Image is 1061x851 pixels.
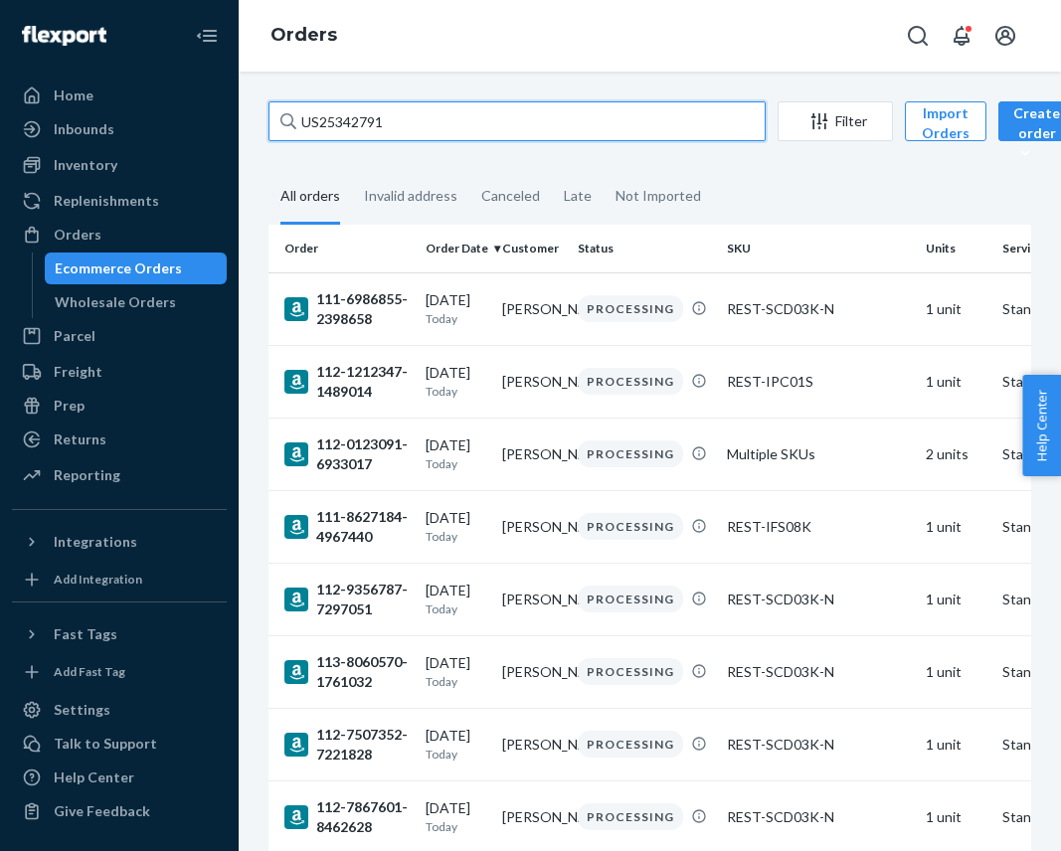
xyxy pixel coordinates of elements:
[12,762,227,793] a: Help Center
[426,290,486,327] div: [DATE]
[918,490,994,563] td: 1 unit
[578,513,683,540] div: PROCESSING
[578,658,683,685] div: PROCESSING
[280,170,340,225] div: All orders
[187,16,227,56] button: Close Navigation
[570,225,719,272] th: Status
[54,801,150,821] div: Give Feedback
[55,258,182,278] div: Ecommerce Orders
[12,390,227,422] a: Prep
[54,465,120,485] div: Reporting
[426,508,486,545] div: [DATE]
[54,624,117,644] div: Fast Tags
[54,119,114,139] div: Inbounds
[426,673,486,690] p: Today
[12,694,227,726] a: Settings
[270,24,337,46] a: Orders
[12,526,227,558] button: Integrations
[942,16,981,56] button: Open notifications
[1022,375,1061,476] button: Help Center
[54,85,93,105] div: Home
[12,219,227,251] a: Orders
[578,440,683,467] div: PROCESSING
[494,708,571,780] td: [PERSON_NAME]
[54,663,125,680] div: Add Fast Tag
[284,507,410,547] div: 111-8627184-4967440
[918,635,994,708] td: 1 unit
[481,170,540,222] div: Canceled
[54,571,142,588] div: Add Integration
[284,289,410,329] div: 111-6986855-2398658
[719,418,918,490] td: Multiple SKUs
[418,225,494,272] th: Order Date
[54,429,106,449] div: Returns
[12,459,227,491] a: Reporting
[426,746,486,763] p: Today
[564,170,592,222] div: Late
[54,155,117,175] div: Inventory
[727,735,910,755] div: REST-SCD03K-N
[12,80,227,111] a: Home
[426,600,486,617] p: Today
[55,292,176,312] div: Wholesale Orders
[494,635,571,708] td: [PERSON_NAME]
[12,618,227,650] button: Fast Tags
[426,528,486,545] p: Today
[22,26,106,46] img: Flexport logo
[54,532,137,552] div: Integrations
[727,662,910,682] div: REST-SCD03K-N
[778,101,893,141] button: Filter
[494,272,571,345] td: [PERSON_NAME]
[727,372,910,392] div: REST-IPC01S
[54,734,157,754] div: Talk to Support
[284,580,410,619] div: 112-9356787-7297051
[898,16,938,56] button: Open Search Box
[54,191,159,211] div: Replenishments
[616,170,701,222] div: Not Imported
[426,818,486,835] p: Today
[578,295,683,322] div: PROCESSING
[54,700,110,720] div: Settings
[719,225,918,272] th: SKU
[1013,103,1060,163] div: Create order
[918,563,994,635] td: 1 unit
[426,581,486,617] div: [DATE]
[578,368,683,395] div: PROCESSING
[426,383,486,400] p: Today
[54,225,101,245] div: Orders
[12,356,227,388] a: Freight
[45,253,228,284] a: Ecommerce Orders
[985,16,1025,56] button: Open account menu
[494,563,571,635] td: [PERSON_NAME]
[918,272,994,345] td: 1 unit
[284,434,410,474] div: 112-0123091-6933017
[494,490,571,563] td: [PERSON_NAME]
[54,326,95,346] div: Parcel
[284,362,410,402] div: 112-1212347-1489014
[54,396,85,416] div: Prep
[54,767,134,787] div: Help Center
[268,225,418,272] th: Order
[284,797,410,837] div: 112-7867601-8462628
[578,586,683,612] div: PROCESSING
[494,345,571,418] td: [PERSON_NAME]
[12,149,227,181] a: Inventory
[918,708,994,780] td: 1 unit
[779,111,892,131] div: Filter
[45,286,228,318] a: Wholesale Orders
[727,517,910,537] div: REST-IFS08K
[426,435,486,472] div: [DATE]
[284,652,410,692] div: 113-8060570-1761032
[426,798,486,835] div: [DATE]
[426,310,486,327] p: Today
[12,424,227,455] a: Returns
[502,240,563,256] div: Customer
[364,170,457,222] div: Invalid address
[918,345,994,418] td: 1 unit
[426,726,486,763] div: [DATE]
[255,7,353,65] ol: breadcrumbs
[268,101,766,141] input: Search orders
[918,225,994,272] th: Units
[12,795,227,827] button: Give Feedback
